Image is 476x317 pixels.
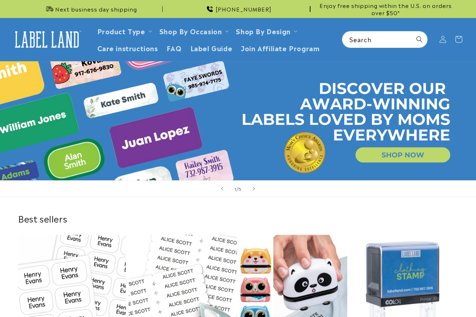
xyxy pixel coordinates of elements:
[234,185,237,192] span: 1
[214,181,230,197] button: Previous slide
[313,2,458,16] span: Enjoy free shipping within the U.S. on orders over $50*
[246,181,262,197] button: Next slide
[232,22,300,39] summary: Shop By Design
[93,22,155,39] summary: Product Type
[167,44,182,52] span: FAQ
[186,39,237,56] a: Label Guide
[238,185,242,192] span: 5
[162,39,186,56] a: FAQ
[241,44,319,52] span: Join Affiliate Program
[97,44,158,52] span: Care instructions
[11,28,83,50] img: Label Land
[97,26,145,36] a: Product Type
[18,213,458,224] h2: Best sellers
[237,39,324,56] a: Join Affiliate Program
[190,44,233,52] span: Label Guide
[216,5,272,13] span: [PHONE_NUMBER]
[8,26,86,53] a: Label Land
[155,22,232,39] summary: Shop By Occasion
[93,39,162,56] a: Care instructions
[237,185,239,192] span: /
[159,27,222,35] span: Shop By Occasion
[236,26,290,36] a: Shop By Design
[411,31,427,47] button: Search
[55,5,137,13] span: Next business day shipping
